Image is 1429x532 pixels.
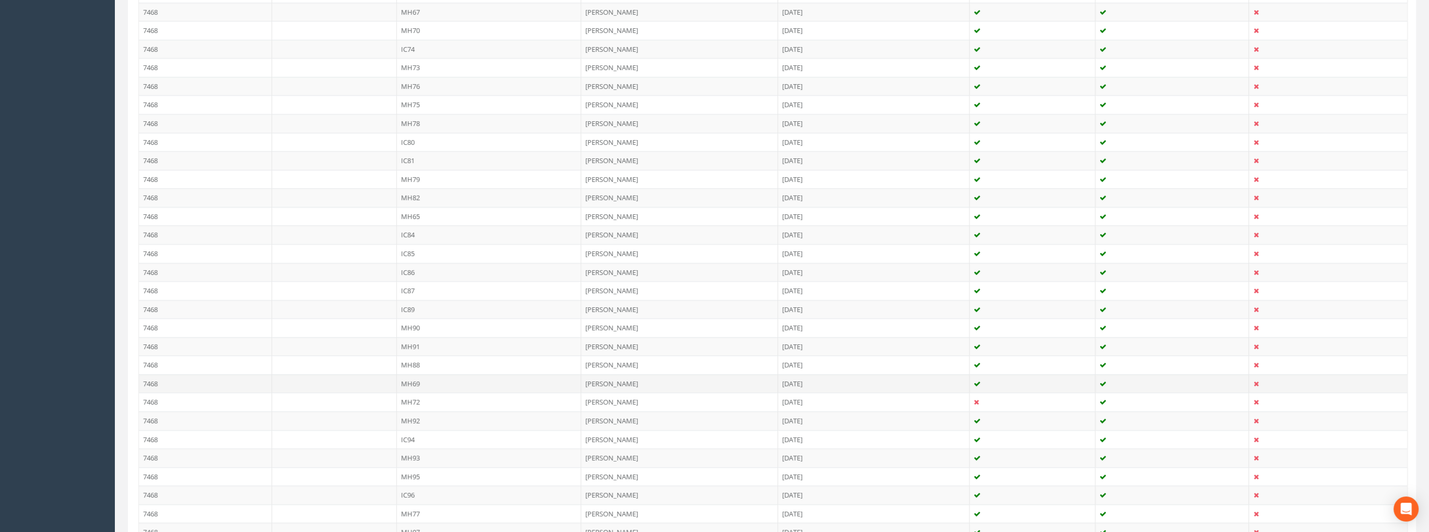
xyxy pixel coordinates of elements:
[778,263,970,282] td: [DATE]
[139,355,272,374] td: 7468
[139,133,272,152] td: 7468
[139,170,272,189] td: 7468
[139,374,272,393] td: 7468
[778,40,970,59] td: [DATE]
[397,95,582,114] td: MH75
[778,374,970,393] td: [DATE]
[397,504,582,523] td: MH77
[581,318,778,337] td: [PERSON_NAME]
[581,3,778,21] td: [PERSON_NAME]
[397,58,582,77] td: MH73
[139,207,272,226] td: 7468
[139,411,272,430] td: 7468
[397,467,582,486] td: MH95
[1393,496,1419,522] div: Open Intercom Messenger
[581,281,778,300] td: [PERSON_NAME]
[581,430,778,449] td: [PERSON_NAME]
[778,318,970,337] td: [DATE]
[139,95,272,114] td: 7468
[397,485,582,504] td: IC96
[397,318,582,337] td: MH90
[397,411,582,430] td: MH92
[139,188,272,207] td: 7468
[778,430,970,449] td: [DATE]
[397,448,582,467] td: MH93
[581,411,778,430] td: [PERSON_NAME]
[778,170,970,189] td: [DATE]
[139,430,272,449] td: 7468
[139,40,272,59] td: 7468
[581,170,778,189] td: [PERSON_NAME]
[139,467,272,486] td: 7468
[581,77,778,96] td: [PERSON_NAME]
[778,392,970,411] td: [DATE]
[778,448,970,467] td: [DATE]
[581,244,778,263] td: [PERSON_NAME]
[397,114,582,133] td: MH78
[581,374,778,393] td: [PERSON_NAME]
[778,95,970,114] td: [DATE]
[397,207,582,226] td: MH65
[778,467,970,486] td: [DATE]
[139,114,272,133] td: 7468
[139,504,272,523] td: 7468
[397,300,582,319] td: IC89
[397,151,582,170] td: IC81
[397,188,582,207] td: MH82
[581,188,778,207] td: [PERSON_NAME]
[397,374,582,393] td: MH69
[778,485,970,504] td: [DATE]
[581,485,778,504] td: [PERSON_NAME]
[778,355,970,374] td: [DATE]
[581,207,778,226] td: [PERSON_NAME]
[581,355,778,374] td: [PERSON_NAME]
[778,58,970,77] td: [DATE]
[581,392,778,411] td: [PERSON_NAME]
[397,21,582,40] td: MH70
[139,244,272,263] td: 7468
[139,281,272,300] td: 7468
[397,355,582,374] td: MH88
[581,95,778,114] td: [PERSON_NAME]
[139,77,272,96] td: 7468
[397,133,582,152] td: IC80
[139,448,272,467] td: 7468
[397,244,582,263] td: IC85
[778,207,970,226] td: [DATE]
[397,263,582,282] td: IC86
[139,151,272,170] td: 7468
[397,281,582,300] td: IC87
[139,225,272,244] td: 7468
[581,263,778,282] td: [PERSON_NAME]
[581,133,778,152] td: [PERSON_NAME]
[581,114,778,133] td: [PERSON_NAME]
[778,225,970,244] td: [DATE]
[778,21,970,40] td: [DATE]
[139,337,272,356] td: 7468
[581,21,778,40] td: [PERSON_NAME]
[778,300,970,319] td: [DATE]
[778,114,970,133] td: [DATE]
[397,430,582,449] td: IC94
[778,188,970,207] td: [DATE]
[581,225,778,244] td: [PERSON_NAME]
[581,300,778,319] td: [PERSON_NAME]
[139,21,272,40] td: 7468
[139,485,272,504] td: 7468
[778,77,970,96] td: [DATE]
[139,318,272,337] td: 7468
[397,225,582,244] td: IC84
[778,3,970,21] td: [DATE]
[581,58,778,77] td: [PERSON_NAME]
[778,504,970,523] td: [DATE]
[139,392,272,411] td: 7468
[778,244,970,263] td: [DATE]
[778,411,970,430] td: [DATE]
[397,392,582,411] td: MH72
[397,170,582,189] td: MH79
[778,281,970,300] td: [DATE]
[139,263,272,282] td: 7468
[397,3,582,21] td: MH67
[397,337,582,356] td: MH91
[581,467,778,486] td: [PERSON_NAME]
